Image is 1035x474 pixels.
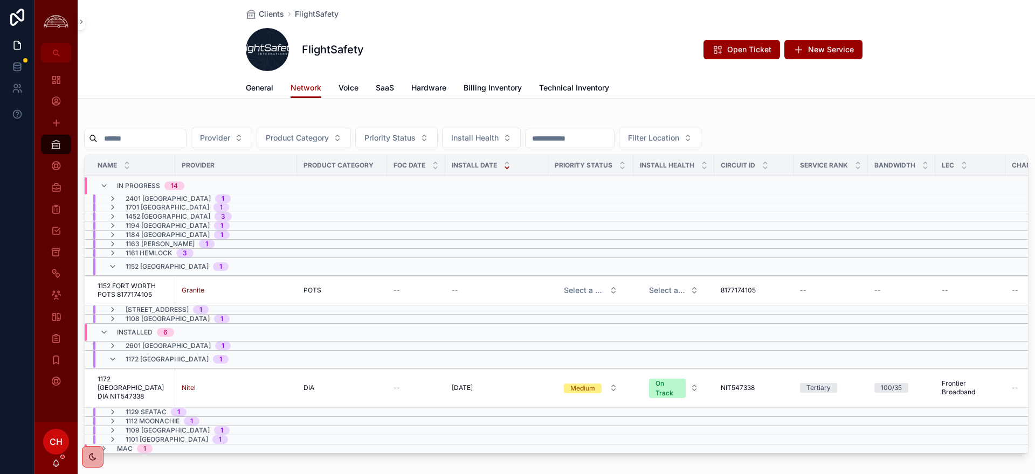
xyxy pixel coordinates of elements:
span: Bandwidth [874,161,915,170]
span: Product Category [303,161,374,170]
span: Clients [259,9,284,19]
span: Product Category [266,133,329,143]
span: 1112 Moonachie [126,417,180,426]
span: -- [394,286,400,295]
span: Network [291,82,321,93]
div: 1 [143,444,146,453]
span: Install Health [640,161,694,170]
span: 1184 [GEOGRAPHIC_DATA] [126,231,210,239]
button: Select Button [640,373,707,402]
a: Select Button [640,373,708,403]
span: Select a Priority Status [564,285,605,296]
span: Install Health [451,133,499,143]
a: 1152 FORT WORTH POTS 8177174105 [98,282,169,299]
a: Select Button [555,378,627,398]
div: Tertiary [806,383,831,393]
span: 1701 [GEOGRAPHIC_DATA] [126,203,209,212]
span: 1163 [PERSON_NAME] [126,240,195,248]
div: 1 [199,305,202,314]
button: Select Button [257,128,351,148]
span: In Progress [117,182,160,190]
a: 1172 [GEOGRAPHIC_DATA] DIA NIT547338 [98,375,169,401]
a: NIT547338 [721,384,787,392]
a: 8177174105 [721,286,787,295]
div: 1 [222,341,224,350]
span: 2601 [GEOGRAPHIC_DATA] [126,341,211,350]
span: 1161 Hemlock [126,249,172,257]
div: 3 [183,249,187,257]
a: -- [800,286,861,295]
span: Hardware [411,82,446,93]
span: Priority Status [364,133,416,143]
div: 1 [177,408,180,416]
button: Select Button [442,128,521,148]
span: Circuit ID [721,161,755,170]
div: 1 [205,240,208,248]
div: 1 [220,231,223,239]
span: -- [942,286,948,295]
a: -- [394,286,439,295]
span: CH [50,435,63,448]
span: Technical Inventory [539,82,609,93]
div: 6 [163,328,168,337]
span: SaaS [376,82,394,93]
span: -- [874,286,881,295]
span: Filter Location [628,133,679,143]
div: 1 [219,262,222,271]
a: Network [291,78,321,99]
a: -- [452,286,542,295]
span: 1129 Seatac [126,408,167,416]
span: Service Rank [800,161,848,170]
a: SaaS [376,78,394,100]
a: Hardware [411,78,446,100]
span: 1152 [GEOGRAPHIC_DATA] [126,262,209,271]
span: LEC [942,161,954,170]
a: [DATE] [452,384,542,392]
span: 1109 [GEOGRAPHIC_DATA] [126,426,210,435]
span: -- [394,384,400,392]
h1: FlightSafety [302,42,364,57]
button: Open Ticket [703,40,780,59]
div: 1 [219,355,222,364]
button: Select Button [355,128,438,148]
span: DIA [303,384,314,392]
div: 1 [220,203,223,212]
a: 100/35 [874,383,929,393]
a: Frontier Broadband [942,379,999,396]
span: [STREET_ADDRESS] [126,305,189,314]
div: scrollable content [34,62,78,405]
div: 1 [220,221,223,230]
span: Select a Install Health [649,285,686,296]
span: Priority Status [555,161,612,170]
a: Nitel [182,384,291,392]
a: Nitel [182,384,196,392]
span: FlightSafety [295,9,339,19]
a: Technical Inventory [539,78,609,100]
a: Select Button [640,280,708,301]
span: FOC Date [394,161,425,170]
span: -- [1012,286,1018,295]
span: 1108 [GEOGRAPHIC_DATA] [126,315,210,323]
span: Voice [339,82,358,93]
span: 1101 [GEOGRAPHIC_DATA] [126,435,208,444]
div: Medium [570,384,595,393]
span: MAC [117,444,133,453]
a: Select Button [555,280,627,301]
span: New Service [808,44,854,55]
a: Billing Inventory [464,78,522,100]
span: Provider [200,133,230,143]
div: 1 [220,315,223,323]
button: Select Button [191,128,252,148]
a: Granite [182,286,204,295]
a: DIA [303,384,381,392]
span: NIT547338 [721,384,755,392]
div: 14 [171,182,178,190]
div: 1 [219,435,222,444]
div: 100/35 [881,383,902,393]
div: 3 [221,212,225,221]
span: Billing Inventory [464,82,522,93]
